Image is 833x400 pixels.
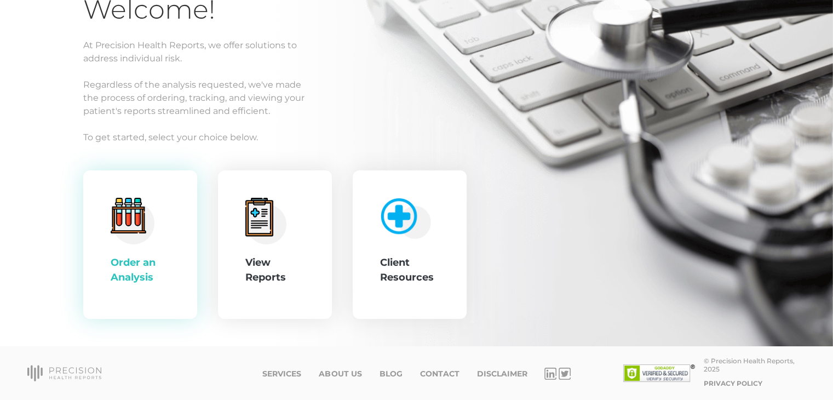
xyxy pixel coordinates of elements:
[704,357,806,373] div: © Precision Health Reports, 2025
[319,369,361,379] a: About Us
[623,364,695,382] img: SSL site seal - click to verify
[704,379,762,387] a: Privacy Policy
[262,369,301,379] a: Services
[83,131,750,144] p: To get started, select your choice below.
[420,369,459,379] a: Contact
[379,369,402,379] a: Blog
[476,369,527,379] a: Disclaimer
[83,78,750,118] p: Regardless of the analysis requested, we've made the process of ordering, tracking, and viewing y...
[111,255,170,285] div: Order an Analysis
[83,39,750,65] p: At Precision Health Reports, we offer solutions to address individual risk.
[245,255,305,285] div: View Reports
[380,255,439,285] div: Client Resources
[375,193,432,239] img: client-resource.c5a3b187.png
